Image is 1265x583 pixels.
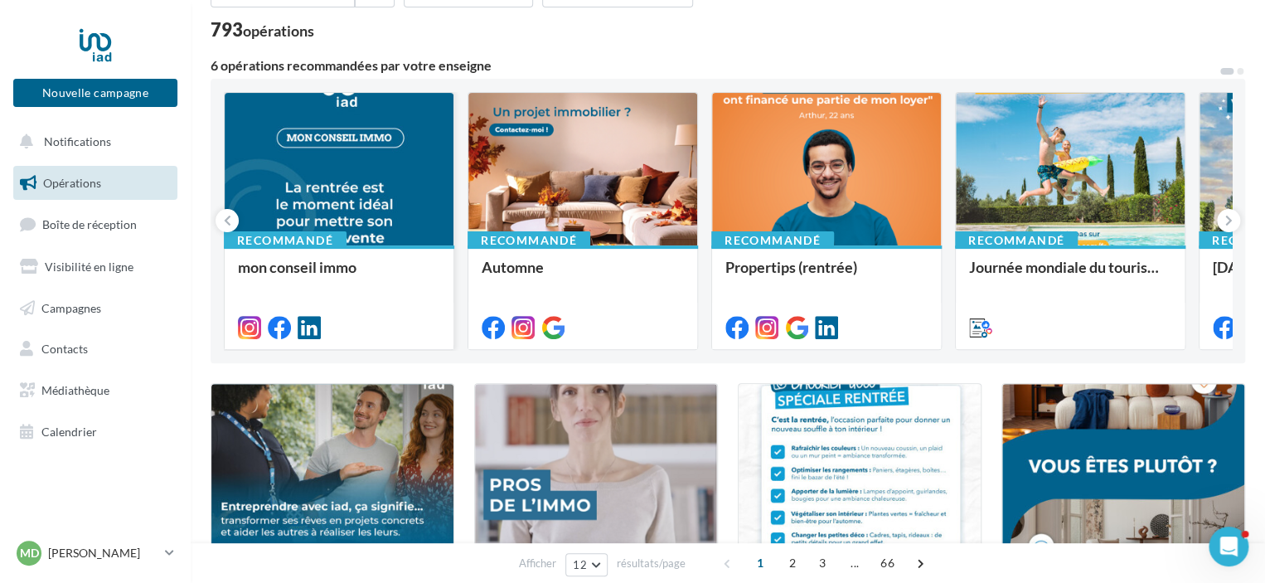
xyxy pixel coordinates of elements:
button: Notifications [10,124,174,159]
a: Calendrier [10,415,181,449]
span: Afficher [519,556,556,571]
a: Campagnes [10,291,181,326]
div: Automne [482,259,684,292]
div: Propertips (rentrée) [725,259,928,292]
button: 12 [565,553,608,576]
span: Notifications [44,134,111,148]
span: 66 [874,550,901,576]
a: Opérations [10,166,181,201]
div: opérations [243,23,314,38]
a: MD [PERSON_NAME] [13,537,177,569]
span: Contacts [41,342,88,356]
span: Calendrier [41,425,97,439]
div: Recommandé [468,231,590,250]
a: Visibilité en ligne [10,250,181,284]
div: mon conseil immo [238,259,440,292]
div: 793 [211,21,314,39]
span: 2 [779,550,806,576]
div: Journée mondiale du tourisme [969,259,1171,292]
button: Nouvelle campagne [13,79,177,107]
span: Opérations [43,176,101,190]
p: [PERSON_NAME] [48,545,158,561]
span: Visibilité en ligne [45,260,133,274]
span: Campagnes [41,300,101,314]
span: résultats/page [617,556,686,571]
div: Recommandé [711,231,834,250]
div: 6 opérations recommandées par votre enseigne [211,59,1219,72]
a: Médiathèque [10,373,181,408]
span: Boîte de réception [42,217,137,231]
span: 12 [573,558,587,571]
iframe: Intercom live chat [1209,527,1248,566]
div: Recommandé [224,231,347,250]
a: Boîte de réception [10,206,181,242]
span: 1 [747,550,773,576]
span: MD [20,545,39,561]
span: ... [841,550,868,576]
span: Médiathèque [41,383,109,397]
a: Contacts [10,332,181,367]
span: 3 [809,550,836,576]
div: Recommandé [955,231,1078,250]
